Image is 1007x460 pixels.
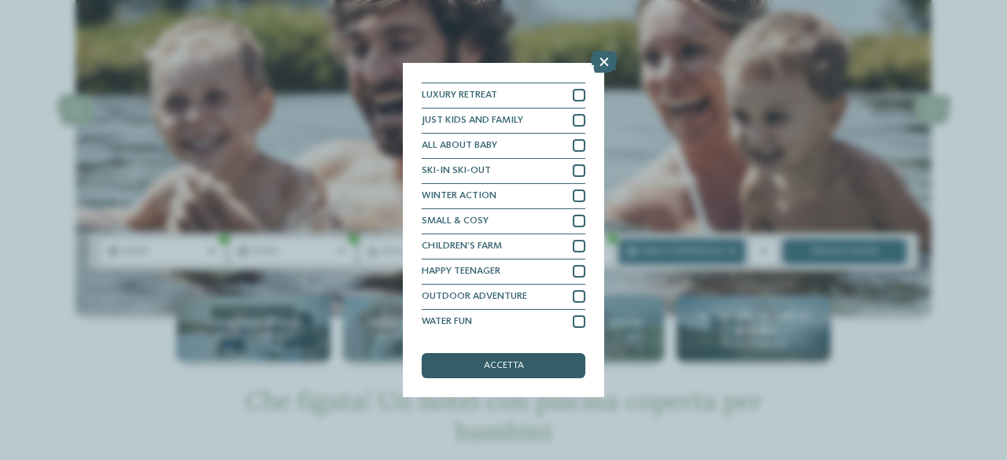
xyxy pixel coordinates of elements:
[422,116,523,126] span: JUST KIDS AND FAMILY
[422,292,527,302] span: OUTDOOR ADVENTURE
[422,166,491,176] span: SKI-IN SKI-OUT
[422,90,497,101] span: LUXURY RETREAT
[422,216,489,226] span: SMALL & COSY
[484,361,524,371] span: accetta
[422,267,500,277] span: HAPPY TEENAGER
[422,141,497,151] span: ALL ABOUT BABY
[422,317,472,327] span: WATER FUN
[422,241,502,252] span: CHILDREN’S FARM
[422,191,496,201] span: WINTER ACTION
